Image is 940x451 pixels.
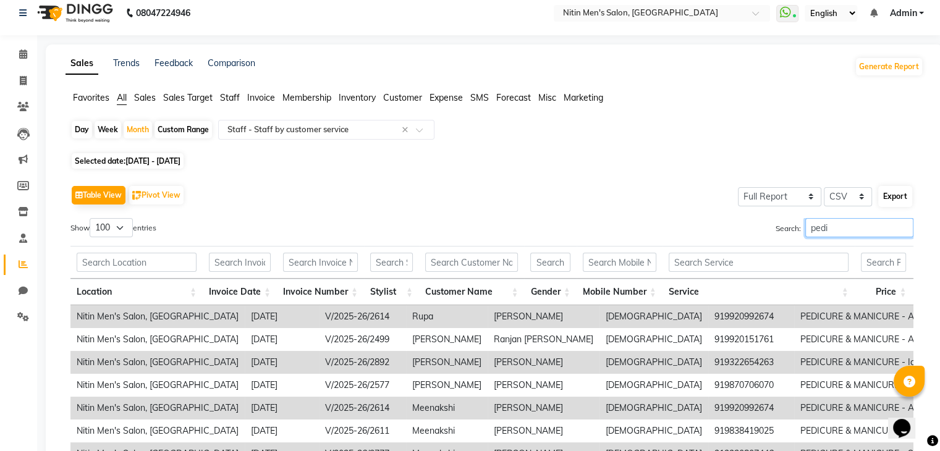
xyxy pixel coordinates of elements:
[319,419,406,442] td: V/2025-26/2611
[406,328,488,351] td: [PERSON_NAME]
[247,92,275,103] span: Invoice
[776,218,913,237] label: Search:
[496,92,531,103] span: Forecast
[132,191,142,200] img: pivot.png
[66,53,98,75] a: Sales
[319,374,406,397] td: V/2025-26/2577
[406,351,488,374] td: [PERSON_NAME]
[370,253,413,272] input: Search Stylist
[72,121,92,138] div: Day
[488,351,599,374] td: [PERSON_NAME]
[599,397,708,419] td: [DEMOGRAPHIC_DATA]
[488,397,599,419] td: [PERSON_NAME]
[889,7,917,20] span: Admin
[70,218,156,237] label: Show entries
[70,419,245,442] td: Nitin Men's Salon, [GEOGRAPHIC_DATA]
[125,156,180,166] span: [DATE] - [DATE]
[406,374,488,397] td: [PERSON_NAME]
[245,328,319,351] td: [DATE]
[708,305,794,328] td: 919920992674
[134,92,156,103] span: Sales
[245,351,319,374] td: [DATE]
[70,374,245,397] td: Nitin Men's Salon, [GEOGRAPHIC_DATA]
[402,124,412,137] span: Clear all
[113,57,140,69] a: Trends
[878,186,912,207] button: Export
[155,57,193,69] a: Feedback
[319,305,406,328] td: V/2025-26/2614
[129,186,184,204] button: Pivot View
[117,92,127,103] span: All
[708,374,794,397] td: 919870706070
[564,92,603,103] span: Marketing
[70,305,245,328] td: Nitin Men's Salon, [GEOGRAPHIC_DATA]
[406,419,488,442] td: Meenakshi
[245,419,319,442] td: [DATE]
[524,279,576,305] th: Gender: activate to sort column ascending
[339,92,376,103] span: Inventory
[70,279,203,305] th: Location: activate to sort column ascending
[708,397,794,419] td: 919920992674
[90,218,133,237] select: Showentries
[708,328,794,351] td: 919920151761
[70,328,245,351] td: Nitin Men's Salon, [GEOGRAPHIC_DATA]
[319,351,406,374] td: V/2025-26/2892
[72,186,125,204] button: Table View
[488,328,599,351] td: Ranjan [PERSON_NAME]
[208,57,255,69] a: Comparison
[599,374,708,397] td: [DEMOGRAPHIC_DATA]
[856,58,922,75] button: Generate Report
[245,374,319,397] td: [DATE]
[488,419,599,442] td: [PERSON_NAME]
[70,351,245,374] td: Nitin Men's Salon, [GEOGRAPHIC_DATA]
[155,121,212,138] div: Custom Range
[383,92,422,103] span: Customer
[599,351,708,374] td: [DEMOGRAPHIC_DATA]
[583,253,656,272] input: Search Mobile Number
[220,92,240,103] span: Staff
[245,305,319,328] td: [DATE]
[419,279,524,305] th: Customer Name: activate to sort column ascending
[73,92,109,103] span: Favorites
[430,92,463,103] span: Expense
[663,279,855,305] th: Service: activate to sort column ascending
[364,279,419,305] th: Stylist: activate to sort column ascending
[406,397,488,419] td: Meenakshi
[282,92,331,103] span: Membership
[708,419,794,442] td: 919838419025
[425,253,518,272] input: Search Customer Name
[77,253,197,272] input: Search Location
[319,397,406,419] td: V/2025-26/2614
[70,397,245,419] td: Nitin Men's Salon, [GEOGRAPHIC_DATA]
[861,253,907,272] input: Search Price
[209,253,271,272] input: Search Invoice Date
[669,253,849,272] input: Search Service
[124,121,152,138] div: Month
[470,92,489,103] span: SMS
[245,397,319,419] td: [DATE]
[599,328,708,351] td: [DEMOGRAPHIC_DATA]
[277,279,364,305] th: Invoice Number: activate to sort column ascending
[283,253,358,272] input: Search Invoice Number
[805,218,913,237] input: Search:
[319,328,406,351] td: V/2025-26/2499
[163,92,213,103] span: Sales Target
[95,121,121,138] div: Week
[599,305,708,328] td: [DEMOGRAPHIC_DATA]
[855,279,913,305] th: Price: activate to sort column ascending
[599,419,708,442] td: [DEMOGRAPHIC_DATA]
[538,92,556,103] span: Misc
[406,305,488,328] td: Rupa
[530,253,570,272] input: Search Gender
[203,279,277,305] th: Invoice Date: activate to sort column ascending
[888,402,928,439] iframe: chat widget
[72,153,184,169] span: Selected date:
[488,305,599,328] td: [PERSON_NAME]
[488,374,599,397] td: [PERSON_NAME]
[577,279,663,305] th: Mobile Number: activate to sort column ascending
[708,351,794,374] td: 919322654263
